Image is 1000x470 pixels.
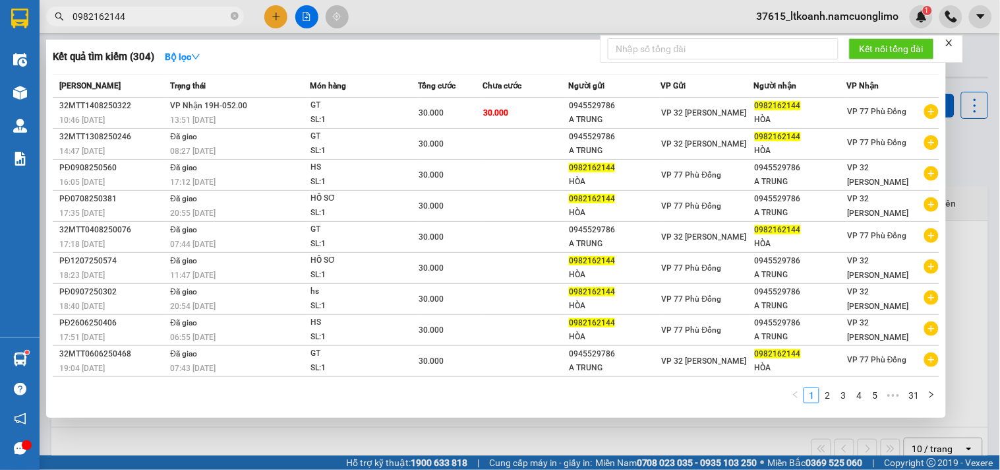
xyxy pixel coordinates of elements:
span: Đã giao [170,318,197,327]
strong: Bộ lọc [165,51,200,62]
a: 4 [852,388,866,403]
div: GT [310,222,409,237]
div: A TRUNG [755,299,846,313]
span: 06:55 [DATE] [170,333,216,342]
div: GT [310,129,409,144]
div: SL: 1 [310,330,409,345]
span: 0982162144 [755,349,801,358]
div: A TRUNG [755,206,846,220]
div: 0945529786 [755,254,846,268]
span: VP 32 [PERSON_NAME] [847,318,908,342]
div: GT [310,98,409,113]
span: plus-circle [924,135,939,150]
li: 2 [819,387,835,403]
span: 18:40 [DATE] [59,302,105,311]
div: HÒA [569,299,661,313]
li: Next Page [924,387,939,403]
span: 11:47 [DATE] [170,271,216,280]
span: Người gửi [568,81,604,90]
div: 0945529786 [569,347,661,361]
div: GT [310,378,409,392]
div: 32MTT0606250468 [59,347,166,361]
span: VP 77 Phù Đổng [662,325,722,335]
div: HÒA [569,206,661,220]
span: 0982162144 [755,132,801,141]
span: VP 32 [PERSON_NAME] [662,356,747,366]
img: warehouse-icon [13,86,27,100]
span: Kết nối tổng đài [860,42,924,56]
div: PĐ0907250302 [59,285,166,299]
span: plus-circle [924,352,939,367]
span: VP 32 [PERSON_NAME] [847,287,908,311]
span: question-circle [14,383,26,395]
div: 0945529786 [755,316,846,330]
span: VP 32 [PERSON_NAME] [662,108,747,117]
h3: Kết quả tìm kiếm ( 304 ) [53,50,154,64]
div: SL: 1 [310,206,409,220]
div: A TRUNG [569,237,661,251]
span: VP 77 Phù Đổng [847,355,907,364]
span: 0982162144 [569,318,615,327]
div: 32MTT0408250076 [59,223,166,237]
div: SL: 1 [310,144,409,158]
span: 18:23 [DATE] [59,271,105,280]
button: Kết nối tổng đài [849,38,934,59]
div: SL: 1 [310,268,409,283]
span: 17:12 [DATE] [170,178,216,187]
div: SL: 1 [310,237,409,252]
span: Trạng thái [170,81,206,90]
span: 30.000 [419,170,444,180]
span: plus-circle [924,290,939,305]
b: Công ty TNHH Trọng Hiếu Phú Thọ - Nam Cường Limousine [160,15,515,51]
span: 17:51 [DATE] [59,333,105,342]
div: A TRUNG [755,330,846,344]
span: 14:47 [DATE] [59,147,105,156]
span: Đã giao [170,256,197,265]
span: VP 77 Phù Đổng [662,170,722,180]
div: HÒA [755,361,846,375]
span: VP 32 [PERSON_NAME] [847,194,908,218]
div: HS [310,160,409,175]
div: HS [310,316,409,330]
div: A TRUNG [569,144,661,158]
span: 0982162144 [755,101,801,110]
div: GT [310,347,409,361]
div: SL: 1 [310,175,409,189]
a: 2 [820,388,835,403]
div: HÒA [755,113,846,127]
span: search [55,12,64,21]
span: VP 77 Phù Đổng [662,294,722,304]
div: HỒ SƠ [310,191,409,206]
div: PĐ0908250560 [59,161,166,175]
div: PĐ0708250381 [59,192,166,206]
span: 07:44 [DATE] [170,240,216,249]
span: plus-circle [924,197,939,212]
div: 32MTT1408250322 [59,99,166,113]
div: HÒA [569,268,661,282]
span: 30.000 [419,232,444,242]
span: VP Nhận 19H-052.00 [170,101,247,110]
span: 0982162144 [569,256,615,265]
span: VP 32 [PERSON_NAME] [847,256,908,280]
span: 20:54 [DATE] [170,302,216,311]
button: Bộ lọcdown [154,46,211,67]
span: 0982162144 [569,163,615,172]
span: 0982162144 [569,194,615,203]
span: 20:55 [DATE] [170,209,216,218]
div: A TRUNG [755,175,846,189]
span: 30.000 [419,325,444,335]
span: Món hàng [310,81,346,90]
div: 0945529786 [755,192,846,206]
button: right [924,387,939,403]
span: 16:05 [DATE] [59,178,105,187]
span: Tổng cước [419,81,456,90]
sup: 1 [25,351,29,354]
span: [PERSON_NAME] [59,81,121,90]
div: PĐ1207250574 [59,254,166,268]
div: 0945529786 [755,378,846,392]
span: ••• [883,387,904,403]
div: HÒA [569,330,661,344]
span: Chưa cước [483,81,521,90]
span: VP 32 [PERSON_NAME] [662,139,747,149]
img: solution-icon [13,152,27,166]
